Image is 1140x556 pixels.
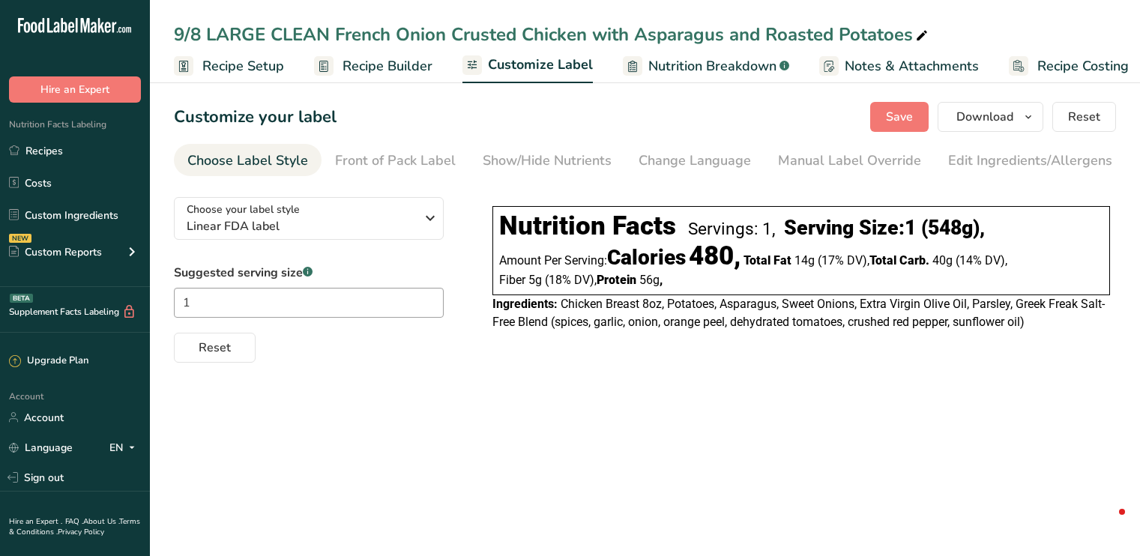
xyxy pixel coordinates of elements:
button: Download [938,102,1043,132]
div: Front of Pack Label [335,151,456,171]
button: Save [870,102,929,132]
span: 56g [639,273,660,287]
div: Change Language [639,151,751,171]
button: Choose your label style Linear FDA label [174,197,444,240]
a: Hire an Expert . [9,516,62,527]
span: Recipe Builder [343,56,432,76]
a: Privacy Policy [58,527,104,537]
span: Calories [607,245,686,270]
a: Recipe Costing [1009,49,1129,83]
span: Total Fat [744,253,791,268]
a: Nutrition Breakdown [623,49,789,83]
span: 5g [528,273,542,287]
a: Terms & Conditions . [9,516,140,537]
div: NEW [9,234,31,243]
span: 40g [932,253,953,268]
h1: Customize your label [174,105,337,130]
span: Save [886,108,913,126]
span: Protein [597,273,636,287]
a: Recipe Builder [314,49,432,83]
div: Serving Size: , [784,216,985,240]
span: Customize Label [488,55,593,75]
span: ‏(14% DV) [956,253,1007,268]
span: 480, [689,241,741,271]
span: ‏(18% DV) [545,273,597,287]
button: Reset [1052,102,1116,132]
span: , [660,273,663,287]
span: Notes & Attachments [845,56,979,76]
a: FAQ . [65,516,83,527]
span: Download [956,108,1013,126]
a: Language [9,435,73,461]
span: Total Carb. [869,253,929,268]
a: Notes & Attachments [819,49,979,83]
span: Choose your label style [187,202,300,217]
a: About Us . [83,516,119,527]
div: Manual Label Override [778,151,921,171]
a: Customize Label [462,48,593,84]
div: BETA [10,294,33,303]
div: Choose Label Style [187,151,308,171]
span: 1 (548g) [905,216,980,240]
span: 14g [794,253,815,268]
span: Recipe Costing [1037,56,1129,76]
span: , [867,253,869,268]
span: , [1005,253,1007,268]
div: 9/8 LARGE CLEAN French Onion Crusted Chicken with Asparagus and Roasted Potatoes [174,21,931,48]
span: Chicken Breast 8oz, Potatoes, Asparagus, Sweet Onions, Extra Virgin Olive Oil, Parsley, Greek Fre... [492,297,1105,329]
div: EN [109,438,141,456]
span: Recipe Setup [202,56,284,76]
span: Fiber [499,273,525,287]
div: Custom Reports [9,244,102,260]
span: Nutrition Breakdown [648,56,776,76]
button: Reset [174,333,256,363]
div: Servings: 1, [688,219,775,239]
iframe: Intercom live chat [1089,505,1125,541]
button: Hire an Expert [9,76,141,103]
span: Reset [199,339,231,357]
span: Reset [1068,108,1100,126]
span: , [594,273,597,287]
div: Edit Ingredients/Allergens List [948,151,1139,171]
span: Ingredients: [492,297,558,311]
span: ‏(17% DV) [818,253,869,268]
div: Amount Per Serving: [499,248,741,269]
label: Suggested serving size [174,264,444,282]
span: Linear FDA label [187,217,415,235]
a: Recipe Setup [174,49,284,83]
div: Upgrade Plan [9,354,88,369]
div: Show/Hide Nutrients [483,151,612,171]
div: Nutrition Facts [499,211,676,241]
